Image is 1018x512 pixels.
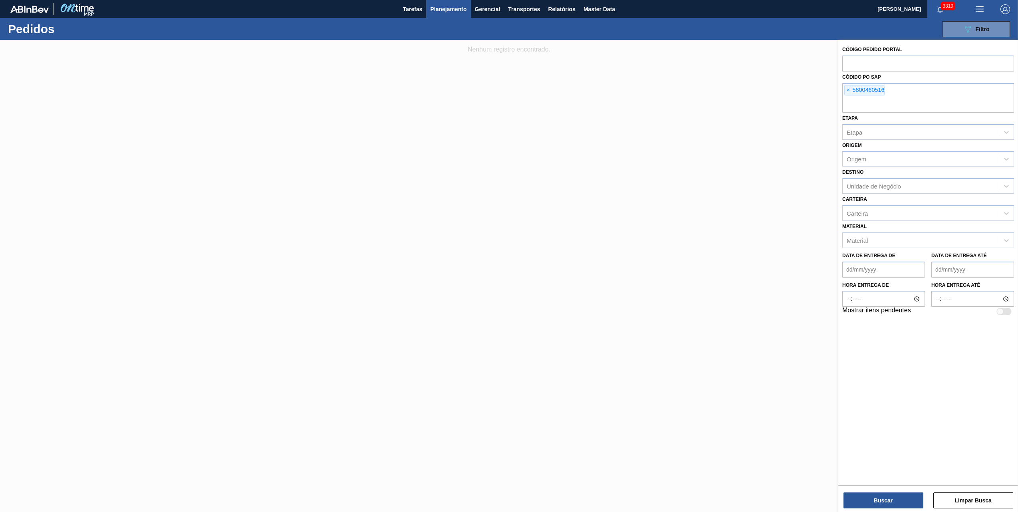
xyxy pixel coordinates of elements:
[842,169,863,175] label: Destino
[847,237,868,244] div: Material
[842,47,902,52] label: Código Pedido Portal
[976,26,990,32] span: Filtro
[842,280,925,291] label: Hora entrega de
[403,4,423,14] span: Tarefas
[931,280,1014,291] label: Hora entrega até
[844,85,885,95] div: 5800460516
[941,2,955,10] span: 3319
[931,253,987,258] label: Data de Entrega até
[847,183,901,190] div: Unidade de Negócio
[842,143,862,148] label: Origem
[8,24,132,34] h1: Pedidos
[931,262,1014,278] input: dd/mm/yyyy
[842,307,911,316] label: Mostrar itens pendentes
[548,4,575,14] span: Relatórios
[475,4,500,14] span: Gerencial
[842,262,925,278] input: dd/mm/yyyy
[10,6,49,13] img: TNhmsLtSVTkK8tSr43FrP2fwEKptu5GPRR3wAAAABJRU5ErkJggg==
[942,21,1010,37] button: Filtro
[1000,4,1010,14] img: Logout
[842,253,895,258] label: Data de Entrega de
[842,196,867,202] label: Carteira
[508,4,540,14] span: Transportes
[842,224,867,229] label: Material
[847,156,866,163] div: Origem
[842,74,881,80] label: Códido PO SAP
[847,129,862,135] div: Etapa
[583,4,615,14] span: Master Data
[927,4,953,15] button: Notificações
[975,4,984,14] img: userActions
[847,210,868,216] div: Carteira
[845,85,852,95] span: ×
[430,4,466,14] span: Planejamento
[842,115,858,121] label: Etapa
